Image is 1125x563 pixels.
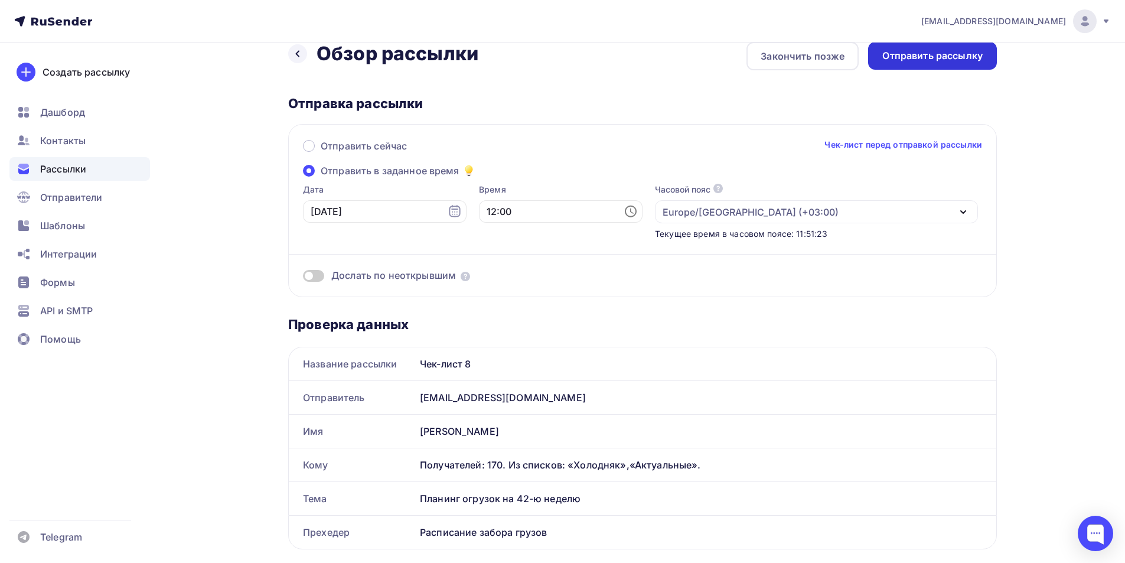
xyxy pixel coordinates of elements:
div: [EMAIL_ADDRESS][DOMAIN_NAME] [415,381,996,414]
a: [EMAIL_ADDRESS][DOMAIN_NAME] [921,9,1111,33]
li: Широкая география [100,366,348,380]
li: Проверка оформления таможенных документов [100,411,348,425]
span: Интеграции [40,247,97,261]
li: Страхование груза на сумму 620 млн. [100,395,348,410]
div: Расписание забора грузов [415,516,996,549]
a: Menu item - Вконтакте [201,18,253,36]
a: Menu item - Сайт [308,18,342,36]
span: Дашборд [40,105,85,119]
a: Контакты [9,129,150,152]
label: Время [479,184,643,196]
span: Транспортно-логистическая компания "Гермес" [102,71,328,102]
div: Текущее время в часовом поясе: 11:51:23 [655,228,978,240]
div: Часовой пояс [655,184,710,196]
a: Menu item - Телеграм [256,18,305,36]
span: Шаблоны [40,219,85,233]
a: Дашборд [9,100,150,124]
span: Отправить в заданное время [321,164,459,178]
a: Рассылки [9,157,150,181]
div: Имя [289,415,415,448]
table: divider [71,115,354,116]
span: Планирование груза на 42-ю неделю [110,129,314,143]
label: Дата [303,184,467,196]
span: [EMAIL_ADDRESS][DOMAIN_NAME] [921,15,1066,27]
div: Кому [289,448,415,481]
h2: Обзор рассылки [317,42,478,66]
span: API и SMTP [40,304,93,318]
div: Отправка рассылки [288,95,997,112]
span: Отправители [40,190,103,204]
span: Дослать по неоткрывшим [331,269,456,282]
div: menu [194,18,349,36]
div: Проверка данных [288,316,997,333]
div: Отправитель [289,381,415,414]
div: Закончить позже [761,49,844,63]
input: 10.10.2025 [303,200,467,223]
button: Часовой пояс Europe/[GEOGRAPHIC_DATA] (+03:00) [655,184,978,223]
a: Отправители [9,186,150,209]
a: Чек-лист перед отправкой рассылки [824,139,982,151]
div: Создать рассылку [43,65,130,79]
div: Планинг огрузок на 42-ю неделю [415,482,996,515]
li: Оперативный расчёт стоимости [100,351,348,366]
span: Помощь [40,332,81,346]
div: Чек-лист 8 [415,347,996,380]
input: 11:51 [479,200,643,223]
div: Europe/[GEOGRAPHIC_DATA] (+03:00) [663,205,839,219]
span: Отправить сейчас [321,139,407,153]
div: Отправить рассылку [882,49,983,63]
a: Шаблоны [9,214,150,237]
div: [PERSON_NAME] [415,415,996,448]
div: Прехедер [289,516,415,549]
div: Получателей: 170. Из списков: «Холодняк»,«Актуальные». [420,458,982,472]
span: Рассылки [40,162,86,176]
li: Возможность отсрочки платежа [100,425,348,440]
div: Название рассылки [289,347,415,380]
p: Рязань - Экибастуз, 15м3, 1т. - 90 000 руб. МСК - [GEOGRAPHIC_DATA], 120м3, 10 т. - 280 000 руб. ... [77,156,348,288]
div: Тема [289,482,415,515]
img: Логотип [74,15,108,48]
a: Формы [9,271,150,294]
li: Сеть СВХ [100,380,348,395]
span: Наши преимущества: [154,313,270,327]
span: Формы [40,275,75,289]
span: Контакты [40,134,86,148]
span: Telegram [40,530,82,544]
